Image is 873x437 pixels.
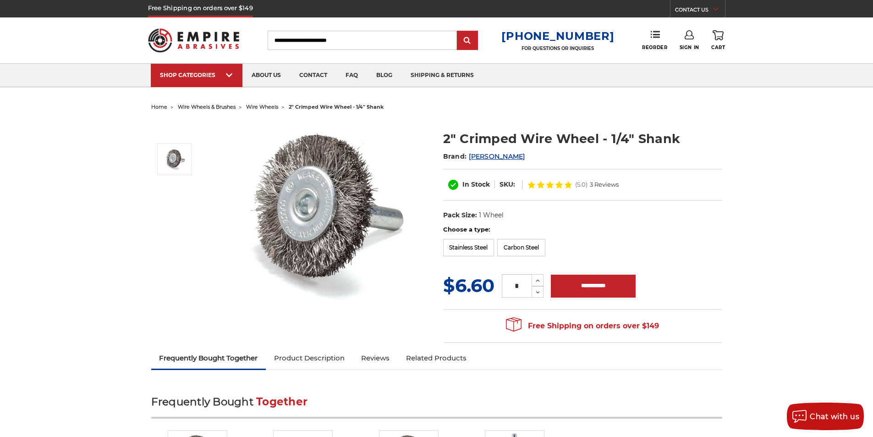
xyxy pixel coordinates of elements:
[289,104,384,110] span: 2" crimped wire wheel - 1/4" shank
[256,395,307,408] span: Together
[443,210,477,220] dt: Pack Size:
[787,403,864,430] button: Chat with us
[469,152,525,160] a: [PERSON_NAME]
[711,44,725,50] span: Cart
[148,22,240,58] img: Empire Abrasives
[443,274,494,297] span: $6.60
[178,104,236,110] a: wire wheels & brushes
[675,5,725,17] a: CONTACT US
[711,30,725,50] a: Cart
[163,148,186,171] img: Crimped Wire Wheel with Shank
[479,210,504,220] dd: 1 Wheel
[246,104,278,110] a: wire wheels
[151,395,253,408] span: Frequently Bought
[151,104,167,110] a: home
[501,29,614,43] a: [PHONE_NUMBER]
[642,30,667,50] a: Reorder
[367,64,401,87] a: blog
[443,225,722,234] label: Choose a type:
[398,348,475,368] a: Related Products
[501,45,614,51] p: FOR QUESTIONS OR INQUIRIES
[230,120,413,304] img: Crimped Wire Wheel with Shank
[443,152,467,160] span: Brand:
[401,64,483,87] a: shipping & returns
[810,412,859,421] span: Chat with us
[151,348,266,368] a: Frequently Bought Together
[680,44,699,50] span: Sign In
[336,64,367,87] a: faq
[642,44,667,50] span: Reorder
[266,348,353,368] a: Product Description
[443,130,722,148] h1: 2" Crimped Wire Wheel - 1/4" Shank
[458,32,477,50] input: Submit
[462,180,490,188] span: In Stock
[242,64,290,87] a: about us
[290,64,336,87] a: contact
[353,348,398,368] a: Reviews
[500,180,515,189] dt: SKU:
[506,317,659,335] span: Free Shipping on orders over $149
[160,72,233,78] div: SHOP CATEGORIES
[575,182,587,188] span: (5.0)
[590,182,619,188] span: 3 Reviews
